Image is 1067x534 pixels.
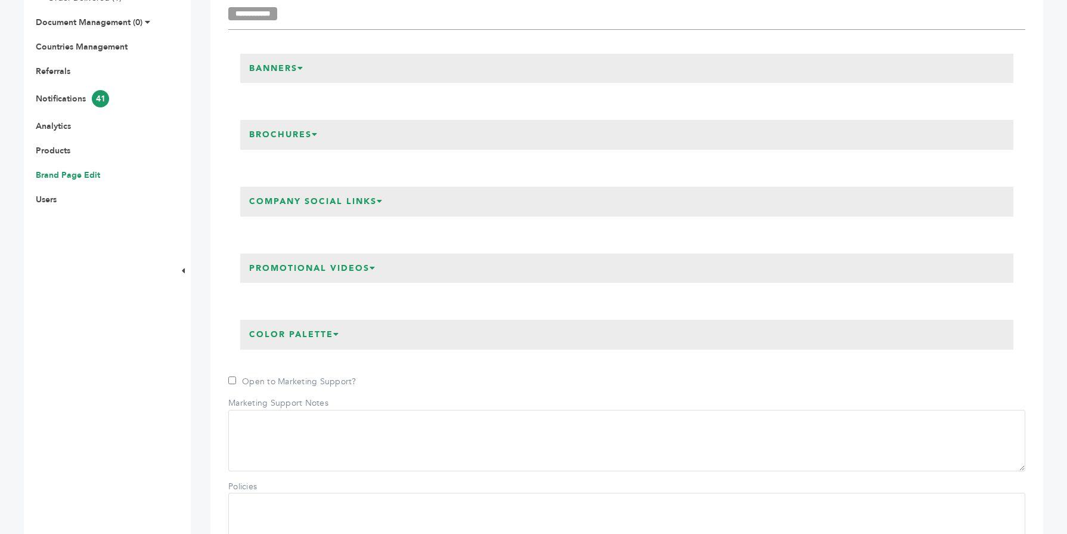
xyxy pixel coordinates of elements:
[36,194,57,205] a: Users
[36,121,71,132] a: Analytics
[240,187,392,217] h3: Company Social Links
[228,376,236,384] input: Open to Marketing Support?
[228,481,312,493] label: Policies
[36,41,128,53] a: Countries Management
[36,17,142,28] a: Document Management (0)
[36,169,100,181] a: Brand Page Edit
[36,145,70,156] a: Products
[240,320,349,350] h3: Color Palette
[240,54,313,84] h3: Banners
[228,376,356,388] label: Open to Marketing Support?
[240,120,327,150] h3: Brochures
[228,397,328,409] label: Marketing Support Notes
[240,254,385,283] h3: Promotional Videos
[36,93,109,104] a: Notifications41
[36,66,70,77] a: Referrals
[92,90,109,107] span: 41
